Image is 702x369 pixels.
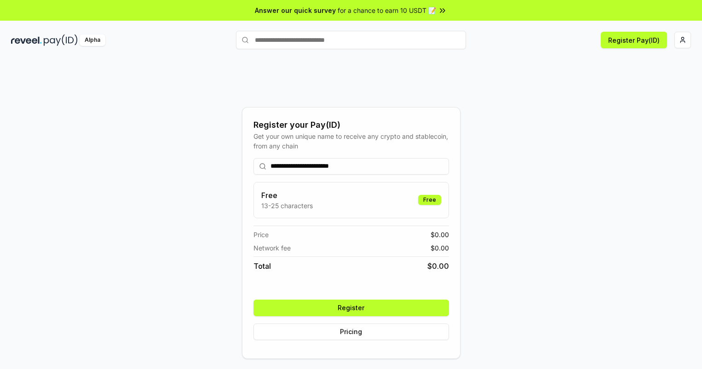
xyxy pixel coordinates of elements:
[601,32,667,48] button: Register Pay(ID)
[253,119,449,131] div: Register your Pay(ID)
[253,243,291,253] span: Network fee
[418,195,441,205] div: Free
[253,230,269,239] span: Price
[431,230,449,239] span: $ 0.00
[253,300,449,316] button: Register
[253,324,449,340] button: Pricing
[80,34,105,46] div: Alpha
[253,131,449,151] div: Get your own unique name to receive any crypto and stablecoin, from any chain
[44,34,78,46] img: pay_id
[431,243,449,253] span: $ 0.00
[338,6,436,15] span: for a chance to earn 10 USDT 📝
[261,190,313,201] h3: Free
[253,261,271,272] span: Total
[427,261,449,272] span: $ 0.00
[261,201,313,210] p: 13-25 characters
[255,6,336,15] span: Answer our quick survey
[11,34,42,46] img: reveel_dark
